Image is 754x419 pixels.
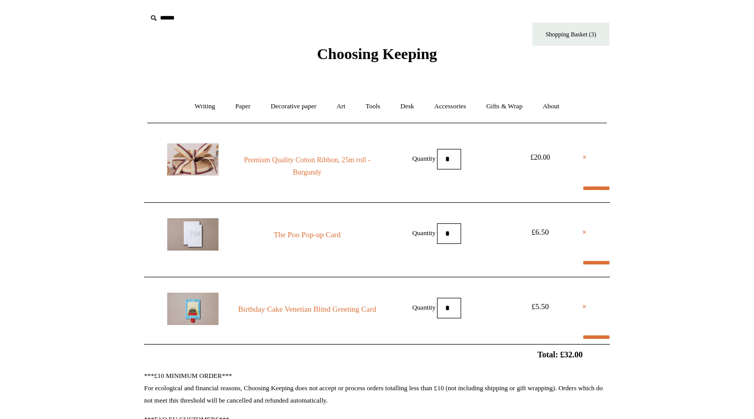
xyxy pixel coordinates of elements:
a: Choosing Keeping [317,53,437,61]
a: Decorative paper [262,93,326,120]
a: Writing [186,93,225,120]
span: Choosing Keeping [317,45,437,62]
a: Birthday Cake Venetian Blind Greeting Card [237,303,377,315]
a: Art [327,93,354,120]
img: The Poo Pop-up Card [167,218,219,251]
div: £5.50 [517,300,563,313]
h2: Total: £32.00 [121,350,633,359]
label: Quantity [412,228,436,236]
label: Quantity [412,154,436,162]
a: About [533,93,569,120]
a: Accessories [425,93,475,120]
div: £20.00 [517,151,563,164]
a: The Poo Pop-up Card [237,228,377,241]
a: Tools [356,93,390,120]
a: × [582,300,587,313]
a: × [583,151,587,164]
a: Desk [391,93,424,120]
img: Premium Quality Cotton Ribbon, 25m roll - Burgundy [167,143,219,176]
a: Shopping Basket (3) [532,23,609,46]
img: Birthday Cake Venetian Blind Greeting Card [167,293,219,325]
label: Quantity [412,303,436,311]
p: ***£10 MINIMUM ORDER*** For ecological and financial reasons, Choosing Keeping does not accept or... [144,370,610,407]
a: Paper [226,93,260,120]
a: × [582,226,587,238]
div: £6.50 [517,226,563,238]
a: Premium Quality Cotton Ribbon, 25m roll - Burgundy [237,154,377,179]
a: Gifts & Wrap [477,93,532,120]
